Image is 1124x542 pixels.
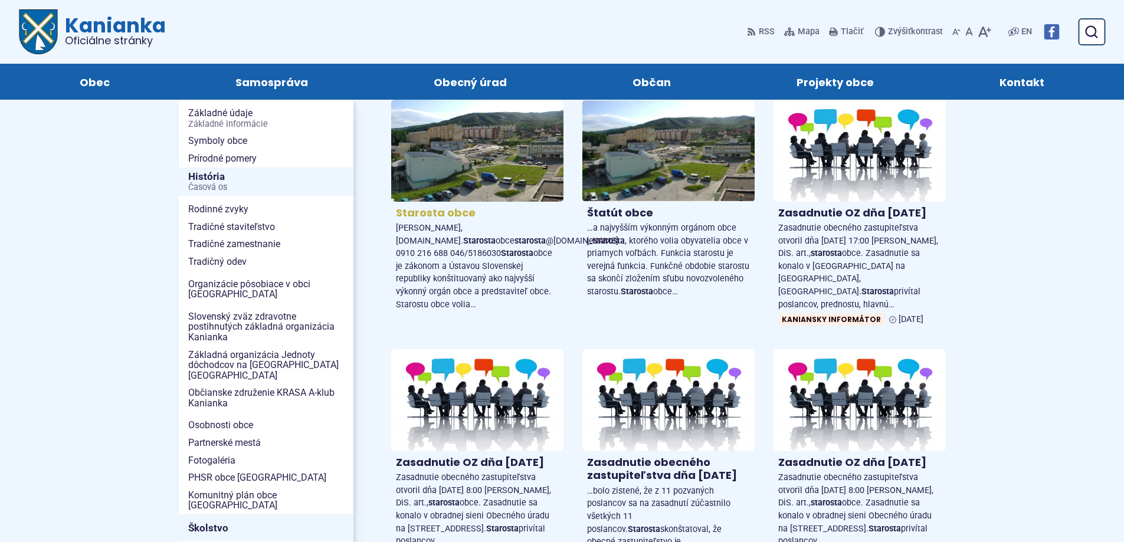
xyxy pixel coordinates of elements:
[179,346,353,385] a: Základná organizácia Jednoty dôchodcov na [GEOGRAPHIC_DATA] [GEOGRAPHIC_DATA]
[179,434,353,452] a: Partnerské mestá
[797,64,874,100] span: Projekty obce
[594,236,625,246] strong: starosta
[587,206,750,220] h4: Štatút obce
[628,524,660,534] strong: Starosta
[179,167,353,196] a: HistóriaČasová os
[798,25,820,39] span: Mapa
[188,469,344,487] span: PHSR obce [GEOGRAPHIC_DATA]
[1044,24,1059,40] img: Prejsť na Facebook stránku
[841,27,863,37] span: Tlačiť
[188,275,344,303] span: Organizácie pôsobiace v obci [GEOGRAPHIC_DATA]
[188,201,344,218] span: Rodinné zvyky
[778,223,938,310] span: Zasadnutie obecného zastupiteľstva otvoril dňa [DATE] 17:00 [PERSON_NAME], DiS. art., obce. Zasad...
[235,64,308,100] span: Samospráva
[827,19,866,44] button: Tlačiť
[28,64,160,100] a: Obec
[782,19,822,44] a: Mapa
[899,314,923,324] span: [DATE]
[501,248,533,258] strong: Starosta
[633,64,671,100] span: Občan
[811,498,842,508] strong: starosta
[179,416,353,434] a: Osobnosti obce
[188,120,344,129] span: Základné informácie
[778,456,941,469] h4: Zasadnutie OZ dňa [DATE]
[179,487,353,514] a: Komunitný plán obce [GEOGRAPHIC_DATA]
[188,218,344,236] span: Tradičné staviteľstvo
[179,384,353,412] a: Občianske združenie KRASA A-klub Kanianka
[811,248,842,258] strong: starosta
[869,524,901,534] strong: Starosta
[861,287,894,297] strong: Starosta
[515,236,546,246] strong: starosta
[188,384,344,412] span: Občianske združenie KRASA A-klub Kanianka
[587,456,750,482] h4: Zasadnutie obecného zastupiteľstva dňa [DATE]
[949,64,1096,100] a: Kontakt
[188,183,344,192] span: Časová os
[184,64,359,100] a: Samospráva
[188,416,344,434] span: Osobnosti obce
[759,25,775,39] span: RSS
[778,313,884,326] span: Kaniansky informátor
[582,64,722,100] a: Občan
[179,469,353,487] a: PHSR obce [GEOGRAPHIC_DATA]
[396,223,618,310] span: [PERSON_NAME], [DOMAIN_NAME]. obce @[DOMAIN_NAME] 0910 216 688 046/5186030 obce je zákonom a Ústa...
[65,35,166,46] span: Oficiálne stránky
[391,100,563,316] a: Starosta obce [PERSON_NAME], [DOMAIN_NAME].Starostaobcestarosta@[DOMAIN_NAME] 0910 216 688 046/51...
[179,253,353,271] a: Tradičný odev
[875,19,945,44] button: Zvýšiťkontrast
[1021,25,1032,39] span: EN
[382,64,558,100] a: Obecný úrad
[188,132,344,150] span: Symboly obce
[888,27,943,37] span: kontrast
[179,132,353,150] a: Symboly obce
[396,206,559,220] h4: Starosta obce
[747,19,777,44] a: RSS
[179,104,353,132] a: Základné údajeZákladné informácie
[582,100,755,303] a: Štatút obce …a najvyšším výkonným orgánom obce jestarosta, ktorého volia obyvatelia obce v priamy...
[463,236,496,246] strong: Starosta
[396,456,559,469] h4: Zasadnutie OZ dňa [DATE]
[587,223,749,297] span: …a najvyšším výkonným orgánom obce je , ktorého volia obyvatelia obce v priamych voľbách. Funkcia...
[774,100,946,330] a: Zasadnutie OZ dňa [DATE] Zasadnutie obecného zastupiteľstva otvoril dňa [DATE] 17:00 [PERSON_NAME...
[188,167,344,196] span: História
[19,9,58,54] img: Prejsť na domovskú stránku
[963,19,975,44] button: Nastaviť pôvodnú veľkosť písma
[975,19,994,44] button: Zväčšiť veľkosť písma
[80,64,110,100] span: Obec
[434,64,507,100] span: Obecný úrad
[188,434,344,452] span: Partnerské mestá
[428,498,460,508] strong: starosta
[179,218,353,236] a: Tradičné staviteľstvo
[188,308,344,346] span: Slovenský zväz zdravotne postihnutých základná organizácia Kanianka
[179,201,353,218] a: Rodinné zvyky
[179,452,353,469] a: Fotogaléria
[188,346,344,385] span: Základná organizácia Jednoty dôchodcov na [GEOGRAPHIC_DATA] [GEOGRAPHIC_DATA]
[486,524,519,534] strong: Starosta
[188,519,344,537] span: Školstvo
[888,27,911,37] span: Zvýšiť
[179,150,353,167] a: Prírodné pomery
[19,9,166,54] a: Logo Kanianka, prejsť na domovskú stránku.
[188,253,344,271] span: Tradičný odev
[778,206,941,220] h4: Zasadnutie OZ dňa [DATE]
[621,287,653,297] strong: Starosta
[58,15,166,46] span: Kanianka
[179,514,353,541] a: Školstvo
[188,452,344,469] span: Fotogaléria
[1000,64,1044,100] span: Kontakt
[188,487,344,514] span: Komunitný plán obce [GEOGRAPHIC_DATA]
[188,104,344,132] span: Základné údaje
[188,235,344,253] span: Tradičné zamestnanie
[179,235,353,253] a: Tradičné zamestnanie
[746,64,925,100] a: Projekty obce
[179,308,353,346] a: Slovenský zväz zdravotne postihnutých základná organizácia Kanianka
[1019,25,1034,39] a: EN
[950,19,963,44] button: Zmenšiť veľkosť písma
[179,275,353,303] a: Organizácie pôsobiace v obci [GEOGRAPHIC_DATA]
[188,150,344,167] span: Prírodné pomery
